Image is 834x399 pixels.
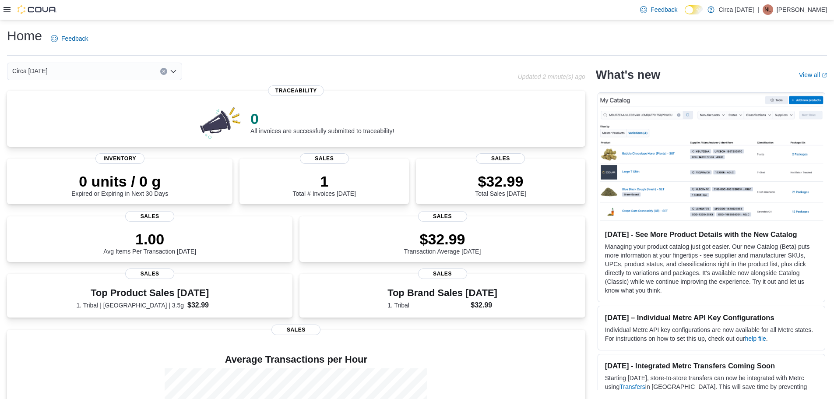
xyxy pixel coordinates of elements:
span: Sales [125,268,174,279]
span: Feedback [61,34,88,43]
div: Natasha Livermore [763,4,773,15]
span: Sales [125,211,174,222]
img: 0 [198,105,243,140]
dd: $32.99 [471,300,497,311]
p: 0 [250,110,394,127]
span: NL [764,4,771,15]
div: All invoices are successfully submitted to traceability! [250,110,394,134]
div: Transaction Average [DATE] [404,230,481,255]
a: Feedback [47,30,91,47]
span: Sales [418,268,467,279]
dt: 1. Tribal | [GEOGRAPHIC_DATA] | 3.5g [76,301,184,310]
div: Total # Invoices [DATE] [293,173,356,197]
h2: What's new [596,68,660,82]
svg: External link [822,73,827,78]
div: Expired or Expiring in Next 30 Days [71,173,168,197]
button: Open list of options [170,68,177,75]
span: Inventory [95,153,144,164]
h3: Top Brand Sales [DATE] [387,288,497,298]
a: Transfers [619,383,645,390]
h1: Home [7,27,42,45]
span: Feedback [651,5,677,14]
a: View allExternal link [799,71,827,78]
h3: Top Product Sales [DATE] [76,288,223,298]
h3: [DATE] - Integrated Metrc Transfers Coming Soon [605,361,818,370]
p: Updated 2 minute(s) ago [518,73,585,80]
span: Sales [300,153,349,164]
dd: $32.99 [187,300,223,311]
h3: [DATE] – Individual Metrc API Key Configurations [605,313,818,322]
span: Traceability [268,85,324,96]
a: Feedback [637,1,681,18]
p: [PERSON_NAME] [777,4,827,15]
p: Circa [DATE] [719,4,754,15]
h4: Average Transactions per Hour [14,354,578,365]
span: Sales [418,211,467,222]
h3: [DATE] - See More Product Details with the New Catalog [605,230,818,239]
p: $32.99 [404,230,481,248]
input: Dark Mode [685,5,703,14]
p: 0 units / 0 g [71,173,168,190]
span: Sales [476,153,525,164]
div: Avg Items Per Transaction [DATE] [103,230,196,255]
button: Clear input [160,68,167,75]
p: 1.00 [103,230,196,248]
p: 1 [293,173,356,190]
p: $32.99 [475,173,526,190]
div: Total Sales [DATE] [475,173,526,197]
span: Sales [271,325,320,335]
p: | [757,4,759,15]
p: Managing your product catalog just got easier. Our new Catalog (Beta) puts more information at yo... [605,242,818,295]
p: Individual Metrc API key configurations are now available for all Metrc states. For instructions ... [605,325,818,343]
dt: 1. Tribal [387,301,467,310]
a: help file [745,335,766,342]
img: Cova [18,5,57,14]
span: Circa [DATE] [12,66,48,76]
